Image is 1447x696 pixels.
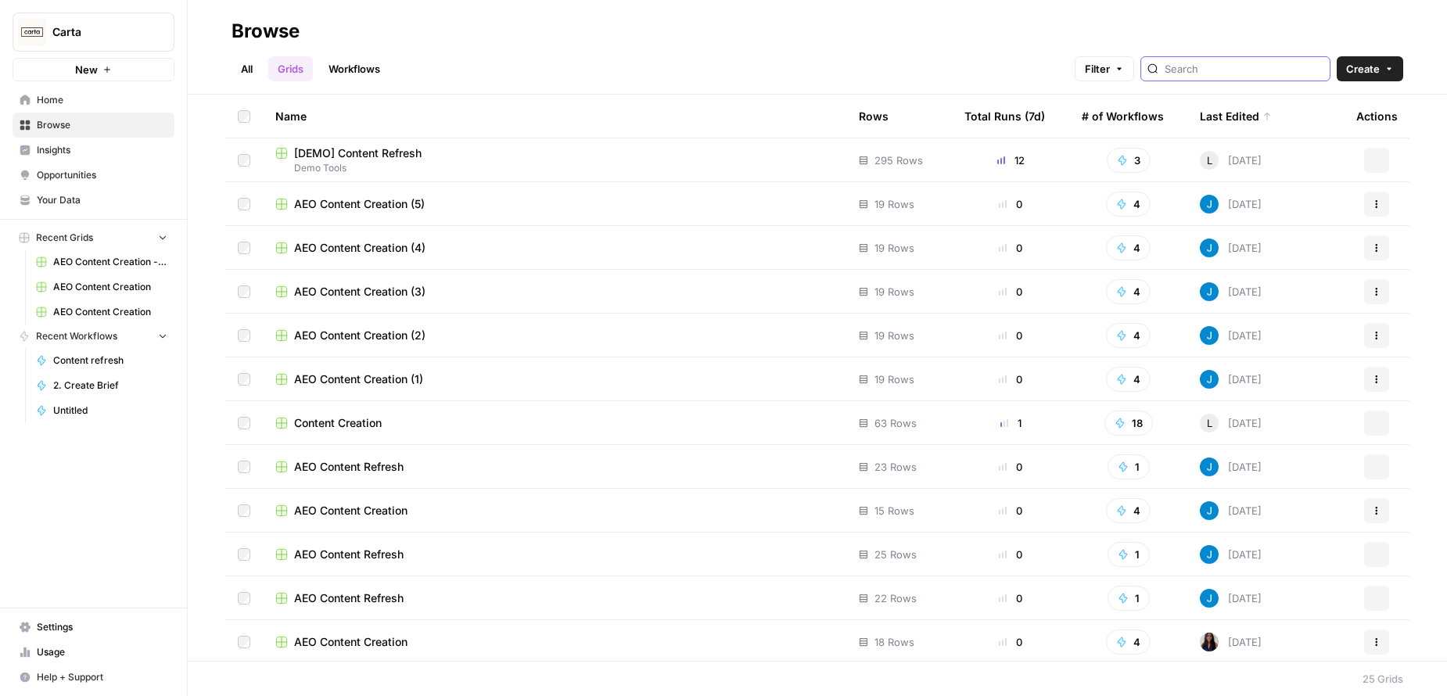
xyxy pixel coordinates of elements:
div: # of Workflows [1082,95,1164,138]
span: Content Creation [294,415,382,431]
div: 0 [964,459,1057,475]
span: 19 Rows [874,284,914,300]
span: Opportunities [37,168,167,182]
button: New [13,58,174,81]
span: 18 Rows [874,634,914,650]
button: Workspace: Carta [13,13,174,52]
a: All [232,56,262,81]
span: 63 Rows [874,415,917,431]
div: 0 [964,590,1057,606]
a: Workflows [319,56,390,81]
button: 4 [1106,192,1151,217]
div: 12 [964,152,1057,168]
div: 0 [964,634,1057,650]
a: Your Data [13,188,174,213]
a: AEO Content Creation [29,274,174,300]
img: z620ml7ie90s7uun3xptce9f0frp [1200,589,1219,608]
span: AEO Content Creation (1) [294,371,423,387]
div: [DATE] [1200,457,1262,476]
button: 3 [1107,148,1151,173]
a: AEO Content Creation [29,300,174,325]
span: AEO Content Creation [294,503,408,518]
span: Content refresh [53,353,167,368]
span: AEO Content Refresh [294,590,404,606]
a: Settings [13,615,174,640]
a: Grids [268,56,313,81]
span: L [1207,415,1212,431]
button: 4 [1106,279,1151,304]
div: [DATE] [1200,151,1262,170]
a: Home [13,88,174,113]
a: Browse [13,113,174,138]
a: AEO Content Creation [275,503,834,518]
span: 295 Rows [874,152,923,168]
a: Content refresh [29,348,174,373]
div: 0 [964,284,1057,300]
span: AEO Content Creation - Fund Mgmt [53,255,167,269]
img: z620ml7ie90s7uun3xptce9f0frp [1200,282,1219,301]
img: z620ml7ie90s7uun3xptce9f0frp [1200,195,1219,213]
img: z620ml7ie90s7uun3xptce9f0frp [1200,326,1219,345]
span: Usage [37,645,167,659]
span: 19 Rows [874,328,914,343]
div: [DATE] [1200,501,1262,520]
div: [DATE] [1200,589,1262,608]
a: Content Creation [275,415,834,431]
button: 4 [1106,367,1151,392]
img: z620ml7ie90s7uun3xptce9f0frp [1200,457,1219,476]
span: Carta [52,24,147,40]
button: Recent Workflows [13,325,174,348]
button: 1 [1108,454,1150,479]
span: 19 Rows [874,371,914,387]
input: Search [1165,61,1323,77]
div: 0 [964,196,1057,212]
span: Settings [37,620,167,634]
span: Browse [37,118,167,132]
span: 25 Rows [874,547,917,562]
div: [DATE] [1200,326,1262,345]
span: AEO Content Creation (3) [294,284,425,300]
span: Recent Grids [36,231,93,245]
span: AEO Content Creation [53,280,167,294]
button: Recent Grids [13,226,174,249]
span: AEO Content Refresh [294,459,404,475]
div: [DATE] [1200,195,1262,213]
div: 0 [964,240,1057,256]
div: 1 [964,415,1057,431]
span: Help + Support [37,670,167,684]
button: Filter [1075,56,1134,81]
a: 2. Create Brief [29,373,174,398]
span: New [75,62,98,77]
a: AEO Content Creation (4) [275,240,834,256]
div: Actions [1356,95,1398,138]
button: 18 [1104,411,1153,436]
a: Opportunities [13,163,174,188]
button: Help + Support [13,665,174,690]
img: z620ml7ie90s7uun3xptce9f0frp [1200,239,1219,257]
span: Recent Workflows [36,329,117,343]
span: 2. Create Brief [53,378,167,393]
span: AEO Content Creation [294,634,408,650]
div: Browse [232,19,300,44]
span: Demo Tools [275,161,834,175]
span: AEO Content Creation (4) [294,240,425,256]
span: 15 Rows [874,503,914,518]
div: Total Runs (7d) [964,95,1045,138]
button: 4 [1106,498,1151,523]
span: AEO Content Creation (2) [294,328,425,343]
div: 25 Grids [1363,671,1403,687]
button: 4 [1106,630,1151,655]
a: AEO Content Creation (5) [275,196,834,212]
span: Create [1346,61,1380,77]
div: [DATE] [1200,370,1262,389]
span: Insights [37,143,167,157]
div: [DATE] [1200,545,1262,564]
span: AEO Content Creation (5) [294,196,425,212]
a: AEO Content Refresh [275,590,834,606]
span: 19 Rows [874,196,914,212]
div: Last Edited [1200,95,1272,138]
div: 0 [964,503,1057,518]
button: 4 [1106,323,1151,348]
button: 1 [1108,586,1150,611]
a: AEO Content Creation [275,634,834,650]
